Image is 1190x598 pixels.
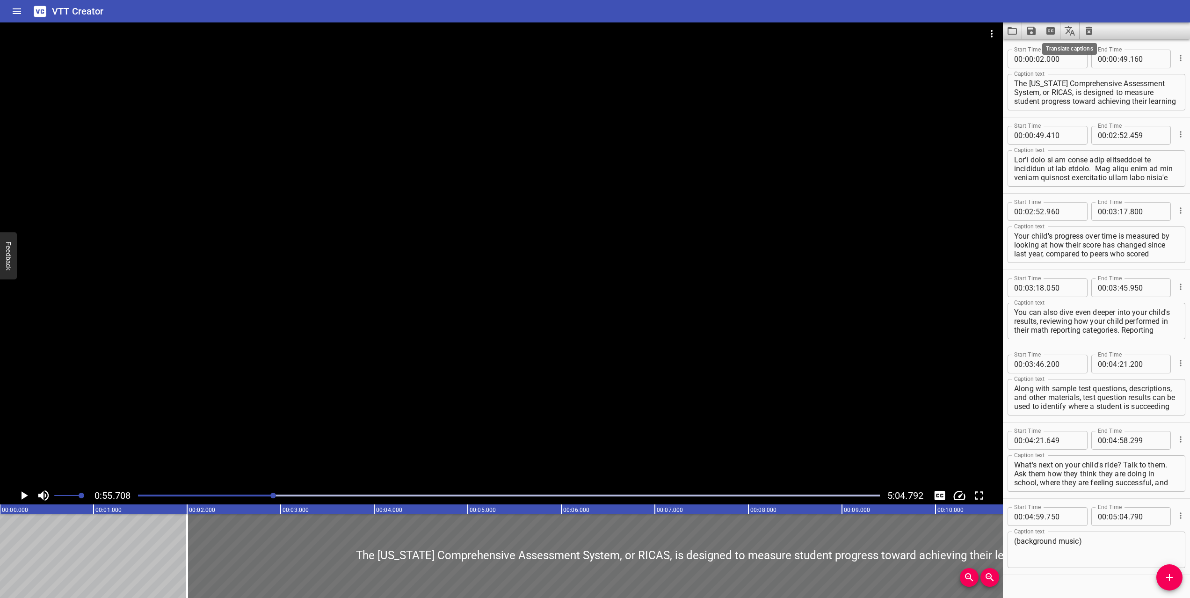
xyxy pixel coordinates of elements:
[1060,22,1080,39] button: Translate captions
[970,487,988,504] button: Toggle fullscreen
[1130,126,1164,145] input: 459
[1014,278,1023,297] input: 00
[1023,278,1025,297] span: :
[1107,126,1109,145] span: :
[1045,126,1046,145] span: .
[1117,50,1119,68] span: :
[1117,507,1119,526] span: :
[1007,25,1018,36] svg: Load captions from file
[1046,278,1081,297] input: 050
[1175,275,1185,299] div: Cue Options
[470,507,496,513] text: 00:05.000
[1119,355,1128,373] input: 21
[1130,50,1164,68] input: 160
[1117,431,1119,450] span: :
[1023,355,1025,373] span: :
[1107,50,1109,68] span: :
[1175,357,1187,369] button: Cue Options
[1034,507,1036,526] span: :
[1036,202,1045,221] input: 52
[951,487,968,504] div: Playback Speed
[1034,50,1036,68] span: :
[1119,202,1128,221] input: 17
[1025,50,1034,68] input: 00
[750,507,776,513] text: 00:08.000
[887,490,923,501] span: Video Duration
[1175,427,1185,452] div: Cue Options
[35,487,52,504] button: Toggle mute
[1175,122,1185,146] div: Cue Options
[1045,278,1046,297] span: .
[1045,202,1046,221] span: .
[1098,355,1107,373] input: 00
[1109,431,1117,450] input: 04
[1025,355,1034,373] input: 03
[1014,537,1179,563] textarea: (background music)
[1128,278,1130,297] span: .
[1098,126,1107,145] input: 00
[1034,126,1036,145] span: :
[1023,126,1025,145] span: :
[138,495,880,496] div: Play progress
[1119,278,1128,297] input: 45
[1130,431,1164,450] input: 299
[563,507,589,513] text: 00:06.000
[1107,507,1109,526] span: :
[1025,126,1034,145] input: 00
[1119,126,1128,145] input: 52
[1014,126,1023,145] input: 00
[1080,22,1098,39] button: Clear captions
[1025,507,1034,526] input: 04
[1014,308,1179,335] textarea: You can also dive even deeper into your child's results, reviewing how your child performed in th...
[1023,202,1025,221] span: :
[657,507,683,513] text: 00:07.000
[1046,355,1081,373] input: 200
[1036,50,1045,68] input: 02
[1036,507,1045,526] input: 59
[1130,507,1164,526] input: 790
[1128,202,1130,221] span: .
[79,493,84,498] span: Set video volume
[1014,50,1023,68] input: 00
[1117,202,1119,221] span: :
[1023,431,1025,450] span: :
[1175,503,1185,528] div: Cue Options
[1098,50,1107,68] input: 00
[1014,460,1179,487] textarea: What's next on your child's ride? Talk to them. Ask them how they think they are doing in school,...
[1107,355,1109,373] span: :
[1034,278,1036,297] span: :
[1014,384,1179,411] textarea: Along with sample test questions, descriptions, and other materials, test question results can be...
[1117,278,1119,297] span: :
[283,507,309,513] text: 00:03.000
[1023,50,1025,68] span: :
[1128,126,1130,145] span: .
[1175,128,1187,140] button: Cue Options
[1046,507,1081,526] input: 750
[189,507,215,513] text: 00:02.000
[2,507,28,513] text: 00:00.000
[1117,126,1119,145] span: :
[1036,355,1045,373] input: 46
[1014,431,1023,450] input: 00
[1098,278,1107,297] input: 00
[1034,355,1036,373] span: :
[1098,202,1107,221] input: 00
[1128,50,1130,68] span: .
[1119,431,1128,450] input: 58
[1036,278,1045,297] input: 18
[960,568,979,587] button: Zoom In
[1025,431,1034,450] input: 04
[1119,507,1128,526] input: 04
[1109,278,1117,297] input: 03
[1034,202,1036,221] span: :
[937,507,964,513] text: 00:10.000
[1045,507,1046,526] span: .
[1175,281,1187,293] button: Cue Options
[1046,126,1081,145] input: 410
[1046,50,1081,68] input: 000
[1098,431,1107,450] input: 00
[1130,355,1164,373] input: 200
[95,507,122,513] text: 00:01.000
[1046,202,1081,221] input: 960
[1041,22,1060,39] button: Extract captions from video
